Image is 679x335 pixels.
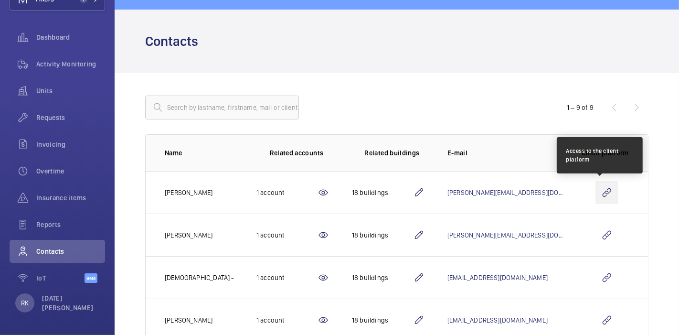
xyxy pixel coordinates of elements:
div: 18 buildings [352,273,413,282]
p: Related accounts [270,148,324,158]
div: Access to the client platform [566,147,633,164]
div: 18 buildings [352,230,413,240]
span: Beta [85,273,97,283]
p: RK [21,298,29,308]
span: Units [36,86,105,96]
p: [PERSON_NAME] [165,230,212,240]
input: Search by lastname, firstname, mail or client [145,96,299,119]
a: [PERSON_NAME][EMAIL_ADDRESS][DOMAIN_NAME] [447,231,595,239]
p: [DEMOGRAPHIC_DATA] - [165,273,234,282]
span: Requests [36,113,105,122]
div: 1 account [256,273,318,282]
span: Activity Monitoring [36,59,105,69]
p: [DATE][PERSON_NAME] [42,293,99,313]
div: 1 account [256,188,318,197]
h1: Contacts [145,32,204,50]
a: [PERSON_NAME][EMAIL_ADDRESS][DOMAIN_NAME] [447,189,595,196]
p: Name [165,148,241,158]
div: 18 buildings [352,315,413,325]
span: Dashboard [36,32,105,42]
p: E-mail [447,148,566,158]
span: Invoicing [36,140,105,149]
div: 1 account [256,315,318,325]
span: Contacts [36,247,105,256]
span: Insurance items [36,193,105,203]
div: 18 buildings [352,188,413,197]
a: [EMAIL_ADDRESS][DOMAIN_NAME] [447,274,548,281]
span: Reports [36,220,105,229]
div: 1 – 9 of 9 [567,103,594,112]
div: 1 account [256,230,318,240]
p: Related buildings [365,148,420,158]
span: Overtime [36,166,105,176]
a: [EMAIL_ADDRESS][DOMAIN_NAME] [447,316,548,324]
p: [PERSON_NAME] [165,188,212,197]
span: IoT [36,273,85,283]
p: [PERSON_NAME] [165,315,212,325]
